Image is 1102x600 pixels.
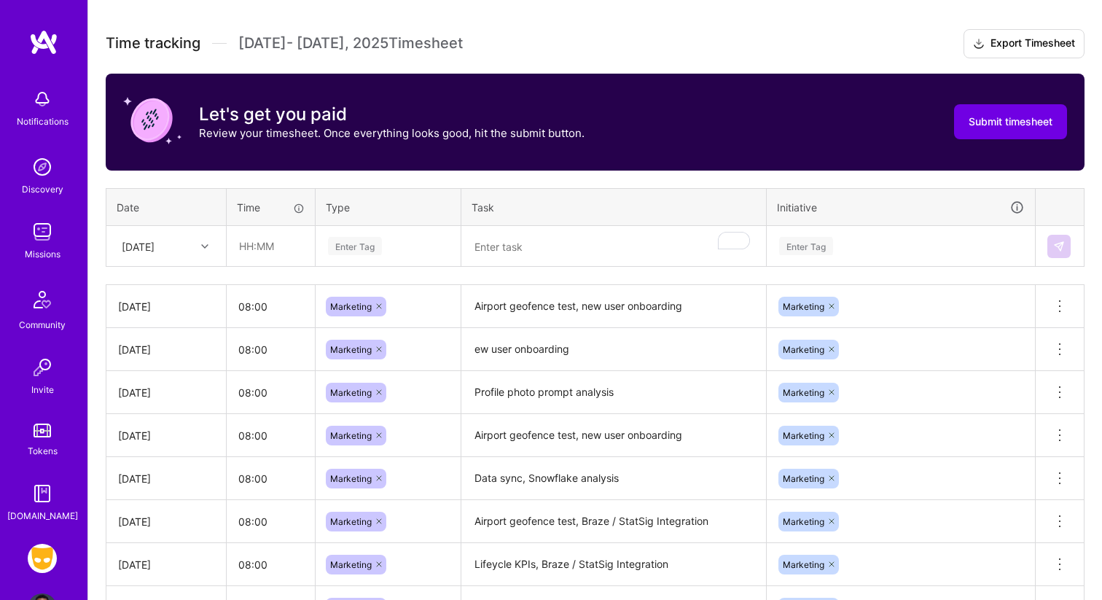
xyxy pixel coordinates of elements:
img: teamwork [28,217,57,246]
img: logo [29,29,58,55]
span: Marketing [330,301,372,312]
img: Submit [1053,241,1065,252]
div: [DOMAIN_NAME] [7,508,78,523]
img: tokens [34,424,51,437]
p: Review your timesheet. Once everything looks good, hit the submit button. [199,125,585,141]
div: [DATE] [118,428,214,443]
i: icon Download [973,36,985,52]
div: Enter Tag [779,235,833,257]
textarea: To enrich screen reader interactions, please activate Accessibility in Grammarly extension settings [463,227,765,266]
input: HH:MM [227,459,315,498]
img: guide book [28,479,57,508]
a: Grindr: Product & Marketing [24,544,60,573]
span: Marketing [330,430,372,441]
input: HH:MM [227,416,315,455]
span: Marketing [783,473,824,484]
span: [DATE] - [DATE] , 2025 Timesheet [238,34,463,52]
button: Export Timesheet [964,29,1085,58]
span: Marketing [330,387,372,398]
th: Task [461,188,767,226]
img: bell [28,85,57,114]
span: Marketing [783,301,824,312]
h3: Let's get you paid [199,104,585,125]
input: HH:MM [227,227,314,265]
div: [DATE] [118,514,214,529]
textarea: Data sync, Snowflake analysis [463,459,765,499]
th: Type [316,188,461,226]
i: icon Chevron [201,243,208,250]
div: Discovery [22,182,63,197]
textarea: ew user onboarding [463,330,765,370]
textarea: Airport geofence test, Braze / StatSig Integration [463,502,765,542]
textarea: Profile photo prompt analysis [463,373,765,413]
span: Marketing [783,559,824,570]
img: discovery [28,152,57,182]
span: Marketing [783,516,824,527]
textarea: Airport geofence test, new user onboarding [463,287,765,327]
span: Marketing [330,516,372,527]
div: [DATE] [118,471,214,486]
span: Marketing [330,473,372,484]
div: [DATE] [118,342,214,357]
div: [DATE] [118,557,214,572]
span: Submit timesheet [969,114,1052,129]
textarea: Lifeycle KPIs, Braze / StatSig Integration [463,545,765,585]
th: Date [106,188,227,226]
div: Time [237,200,305,215]
div: [DATE] [122,238,155,254]
div: [DATE] [118,299,214,314]
div: Notifications [17,114,69,129]
span: Marketing [330,344,372,355]
span: Marketing [330,559,372,570]
input: HH:MM [227,545,315,584]
input: HH:MM [227,287,315,326]
button: Submit timesheet [954,104,1067,139]
img: coin [123,91,181,149]
div: Enter Tag [328,235,382,257]
input: HH:MM [227,330,315,369]
img: Community [25,282,60,317]
span: Marketing [783,430,824,441]
div: [DATE] [118,385,214,400]
div: Invite [31,382,54,397]
span: Time tracking [106,34,200,52]
span: Marketing [783,344,824,355]
div: Missions [25,246,60,262]
div: Initiative [777,199,1025,216]
img: Grindr: Product & Marketing [28,544,57,573]
input: HH:MM [227,373,315,412]
input: HH:MM [227,502,315,541]
span: Marketing [783,387,824,398]
img: Invite [28,353,57,382]
div: Tokens [28,443,58,459]
div: Community [19,317,66,332]
textarea: Airport geofence test, new user onboarding [463,416,765,456]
